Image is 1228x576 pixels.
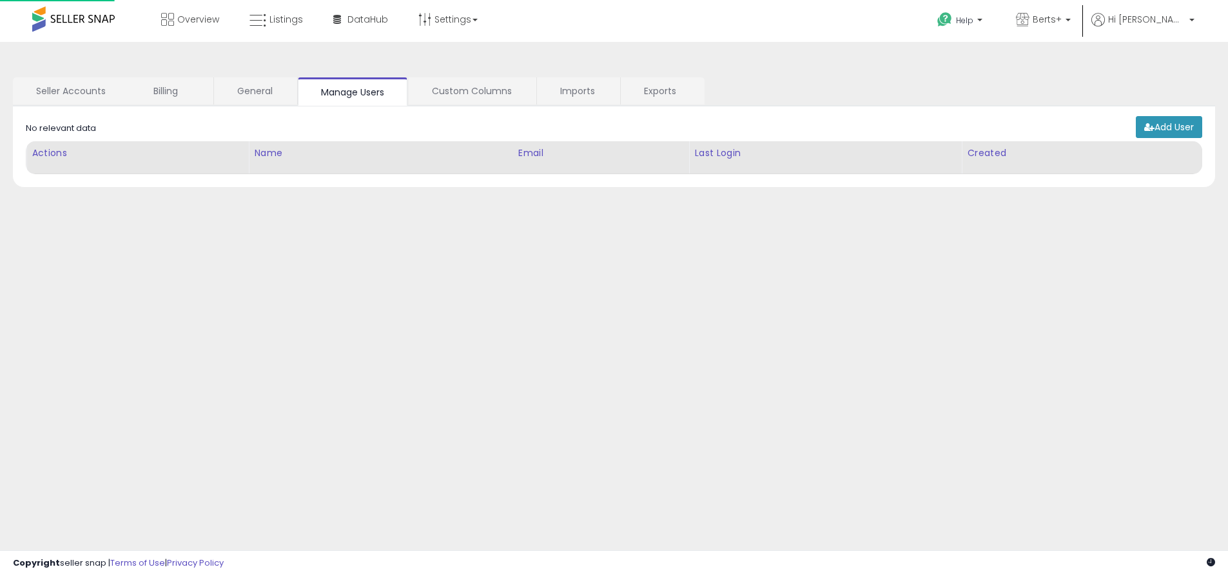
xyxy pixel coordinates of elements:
a: Exports [621,77,703,104]
a: Seller Accounts [13,77,129,104]
div: Actions [32,146,243,160]
a: Billing [130,77,212,104]
a: Custom Columns [409,77,535,104]
span: Berts+ [1033,13,1062,26]
a: General [214,77,296,104]
div: Name [254,146,507,160]
span: Help [956,15,973,26]
span: Overview [177,13,219,26]
a: Add User [1136,116,1202,138]
a: Manage Users [298,77,407,106]
a: Imports [537,77,619,104]
i: Get Help [937,12,953,28]
div: Last Login [694,146,956,160]
div: No relevant data [26,123,96,135]
div: Email [518,146,684,160]
div: Created [967,146,1196,160]
a: Hi [PERSON_NAME] [1091,13,1194,42]
strong: Copyright [13,557,60,569]
span: Listings [269,13,303,26]
span: Hi [PERSON_NAME] [1108,13,1185,26]
a: Privacy Policy [167,557,224,569]
span: DataHub [347,13,388,26]
a: Terms of Use [110,557,165,569]
div: seller snap | | [13,557,224,570]
a: Help [927,2,995,42]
